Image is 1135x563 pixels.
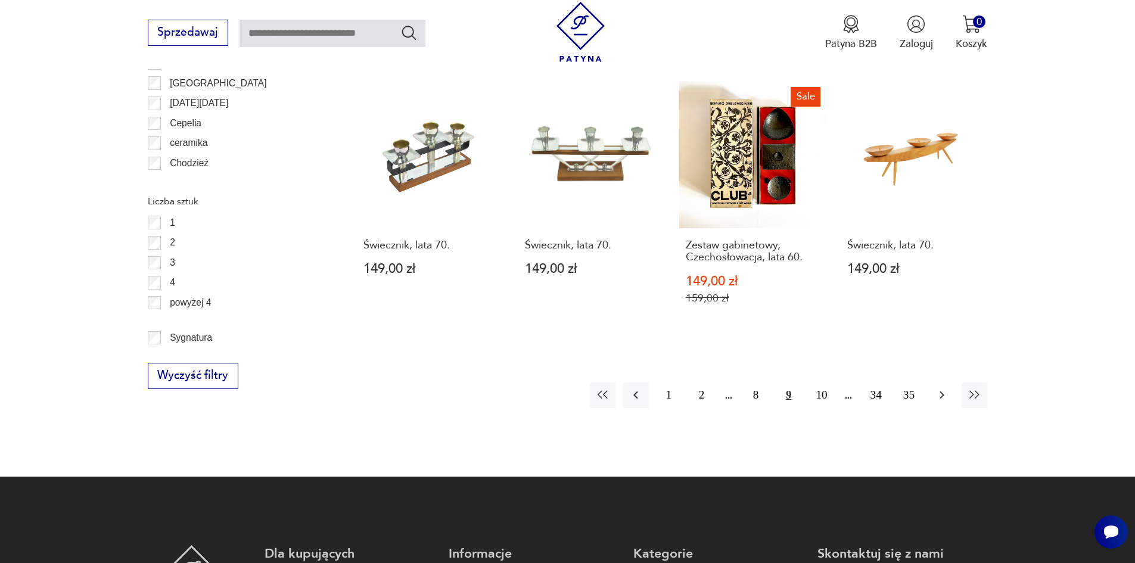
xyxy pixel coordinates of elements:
[686,275,820,288] p: 149,00 zł
[956,37,987,51] p: Koszyk
[809,382,834,408] button: 10
[170,235,175,250] p: 2
[907,15,925,33] img: Ikonka użytkownika
[148,20,228,46] button: Sprzedawaj
[656,382,682,408] button: 1
[817,545,987,562] p: Skontaktuj się z nami
[525,239,659,251] h3: Świecznik, lata 70.
[363,263,497,275] p: 149,00 zł
[743,382,769,408] button: 8
[170,135,207,151] p: ceramika
[847,239,981,251] h3: Świecznik, lata 70.
[170,95,228,111] p: [DATE][DATE]
[633,545,803,562] p: Kategorie
[825,15,877,51] a: Ikona medaluPatyna B2B
[170,275,175,290] p: 4
[825,15,877,51] button: Patyna B2B
[170,215,175,231] p: 1
[1094,515,1128,549] iframe: Smartsupp widget button
[170,175,206,191] p: Ćmielów
[170,155,209,171] p: Chodzież
[847,263,981,275] p: 149,00 zł
[896,382,922,408] button: 35
[900,37,933,51] p: Zaloguj
[689,382,714,408] button: 2
[863,382,889,408] button: 34
[148,29,228,38] a: Sprzedawaj
[686,292,820,304] p: 159,00 zł
[956,15,987,51] button: 0Koszyk
[842,15,860,33] img: Ikona medalu
[170,76,266,91] p: [GEOGRAPHIC_DATA]
[679,81,826,332] a: SaleZestaw gabinetowy, Czechosłowacja, lata 60.Zestaw gabinetowy, Czechosłowacja, lata 60.149,00 ...
[449,545,618,562] p: Informacje
[686,239,820,264] h3: Zestaw gabinetowy, Czechosłowacja, lata 60.
[170,330,212,346] p: Sygnatura
[170,255,175,270] p: 3
[776,382,801,408] button: 9
[973,15,985,28] div: 0
[148,363,238,389] button: Wyczyść filtry
[170,116,201,131] p: Cepelia
[265,545,434,562] p: Dla kupujących
[363,239,497,251] h3: Świecznik, lata 70.
[551,2,611,62] img: Patyna - sklep z meblami i dekoracjami vintage
[357,81,504,332] a: Świecznik, lata 70.Świecznik, lata 70.149,00 zł
[170,295,211,310] p: powyżej 4
[900,15,933,51] button: Zaloguj
[825,37,877,51] p: Patyna B2B
[525,263,659,275] p: 149,00 zł
[841,81,988,332] a: Świecznik, lata 70.Świecznik, lata 70.149,00 zł
[148,194,323,209] p: Liczba sztuk
[400,24,418,41] button: Szukaj
[962,15,981,33] img: Ikona koszyka
[518,81,666,332] a: Świecznik, lata 70.Świecznik, lata 70.149,00 zł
